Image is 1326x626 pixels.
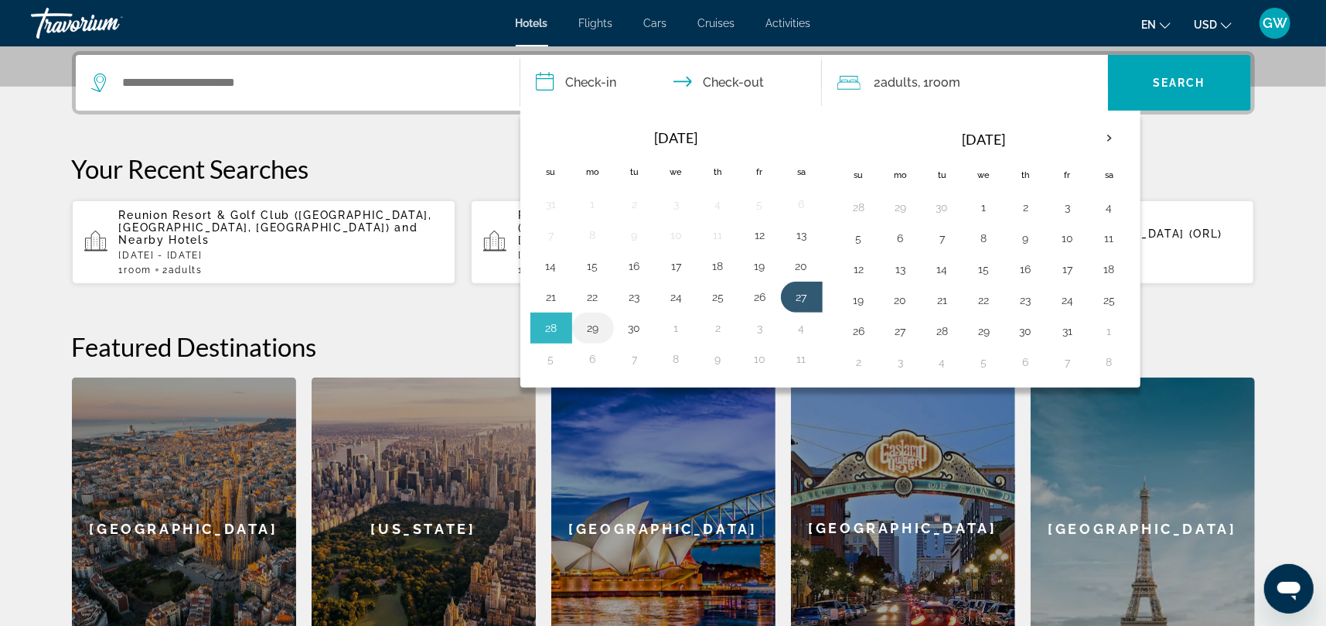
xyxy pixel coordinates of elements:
button: Travelers: 2 adults, 0 children [822,55,1108,111]
a: Hotels [516,17,548,29]
button: Day 18 [1097,258,1122,280]
span: Room [929,75,961,90]
button: Change language [1141,13,1171,36]
button: Day 2 [1014,197,1038,218]
span: and Nearby Hotels [119,221,418,246]
button: Day 8 [581,224,605,246]
th: [DATE] [880,121,1089,158]
button: Change currency [1194,13,1232,36]
button: Day 8 [664,348,689,370]
button: User Menu [1255,7,1295,39]
button: Check in and out dates [520,55,822,111]
button: Day 25 [706,286,731,308]
button: Day 1 [1097,320,1122,342]
button: Day 5 [847,227,871,249]
button: Day 28 [847,197,871,218]
button: Day 29 [581,317,605,339]
p: [DATE] - [DATE] [119,250,444,261]
a: Activities [766,17,811,29]
a: Cruises [698,17,735,29]
button: Day 17 [664,255,689,277]
button: Day 13 [888,258,913,280]
button: Day 24 [1055,289,1080,311]
button: Day 15 [972,258,997,280]
div: Search widget [76,55,1251,111]
a: Flights [579,17,613,29]
h2: Featured Destinations [72,331,1255,362]
button: Day 6 [1014,351,1038,373]
button: Day 27 [789,286,814,308]
button: Day 3 [664,193,689,215]
button: Day 5 [972,351,997,373]
button: Day 12 [748,224,772,246]
span: Room [124,265,152,275]
button: Day 21 [539,286,564,308]
button: Day 1 [664,317,689,339]
span: 1 [119,265,152,275]
button: Day 25 [1097,289,1122,311]
button: Day 14 [930,258,955,280]
span: , 1 [919,72,961,94]
button: Day 2 [847,351,871,373]
a: Travorium [31,3,186,43]
button: Day 27 [888,320,913,342]
button: Day 23 [622,286,647,308]
button: Day 22 [581,286,605,308]
button: Day 21 [930,289,955,311]
span: Reunion Resorts Villas JHH 126689 ([GEOGRAPHIC_DATA], [GEOGRAPHIC_DATA], [GEOGRAPHIC_DATA]) [518,209,793,246]
span: 2 [162,265,203,275]
button: Day 4 [930,351,955,373]
button: Day 19 [847,289,871,311]
span: GW [1263,15,1287,31]
button: Day 23 [1014,289,1038,311]
button: Day 8 [972,227,997,249]
button: Day 1 [581,193,605,215]
button: Day 24 [664,286,689,308]
button: Day 11 [1097,227,1122,249]
button: Day 6 [888,227,913,249]
button: Day 28 [539,317,564,339]
span: Adults [881,75,919,90]
button: Day 29 [972,320,997,342]
button: Day 16 [1014,258,1038,280]
span: en [1141,19,1156,31]
button: Day 30 [930,197,955,218]
button: Day 4 [1097,197,1122,218]
th: [DATE] [572,121,781,155]
a: Cars [644,17,667,29]
span: Reunion Resort & Golf Club ([GEOGRAPHIC_DATA], [GEOGRAPHIC_DATA], [GEOGRAPHIC_DATA]) [119,209,432,234]
button: Day 5 [539,348,564,370]
span: USD [1194,19,1217,31]
button: Day 3 [748,317,772,339]
button: Day 20 [789,255,814,277]
button: Day 31 [539,193,564,215]
button: Day 9 [622,224,647,246]
button: Day 9 [706,348,731,370]
button: Day 12 [847,258,871,280]
button: Day 2 [706,317,731,339]
button: Day 11 [789,348,814,370]
button: Day 18 [706,255,731,277]
button: Day 10 [1055,227,1080,249]
span: 2 [874,72,919,94]
button: Day 7 [539,224,564,246]
button: Day 6 [789,193,814,215]
button: Day 3 [888,351,913,373]
button: Day 8 [1097,351,1122,373]
button: Day 10 [748,348,772,370]
span: Adults [169,265,203,275]
p: [DATE] - [DATE] [518,250,843,261]
button: Day 17 [1055,258,1080,280]
button: Search [1108,55,1251,111]
button: Day 7 [930,227,955,249]
p: Your Recent Searches [72,153,1255,184]
button: Day 2 [622,193,647,215]
button: Day 26 [748,286,772,308]
button: Day 4 [789,317,814,339]
button: Day 4 [706,193,731,215]
button: Day 5 [748,193,772,215]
